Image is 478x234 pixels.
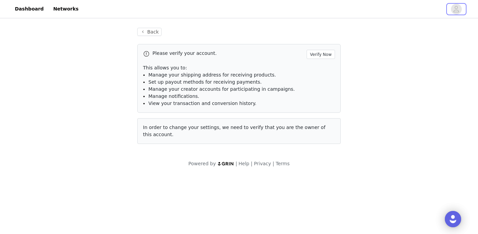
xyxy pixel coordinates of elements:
[11,1,48,17] a: Dashboard
[239,161,249,166] a: Help
[148,79,262,85] span: Set up payout methods for receiving payments.
[276,161,289,166] a: Terms
[188,161,216,166] span: Powered by
[254,161,271,166] a: Privacy
[143,125,326,137] span: In order to change your settings, we need to verify that you are the owner of this account.
[251,161,253,166] span: |
[148,93,199,99] span: Manage notifications.
[49,1,82,17] a: Networks
[307,50,335,59] button: Verify Now
[236,161,237,166] span: |
[453,4,459,15] div: avatar
[148,72,276,78] span: Manage your shipping address for receiving products.
[445,211,461,227] div: Open Intercom Messenger
[217,162,234,166] img: logo
[272,161,274,166] span: |
[137,28,162,36] button: Back
[152,50,304,57] p: Please verify your account.
[148,101,256,106] span: View your transaction and conversion history.
[143,64,335,71] p: This allows you to:
[148,86,295,92] span: Manage your creator accounts for participating in campaigns.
